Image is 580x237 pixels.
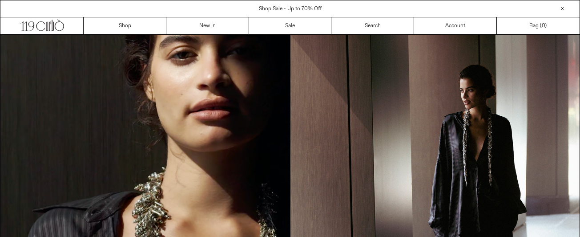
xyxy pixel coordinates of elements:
a: Sale [249,17,332,34]
a: Search [331,17,414,34]
a: Bag () [497,17,580,34]
a: Account [414,17,497,34]
a: New In [166,17,249,34]
span: ) [542,22,547,30]
span: 0 [542,22,545,29]
a: Shop Sale - Up to 70% Off [259,5,322,12]
a: Shop [84,17,166,34]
